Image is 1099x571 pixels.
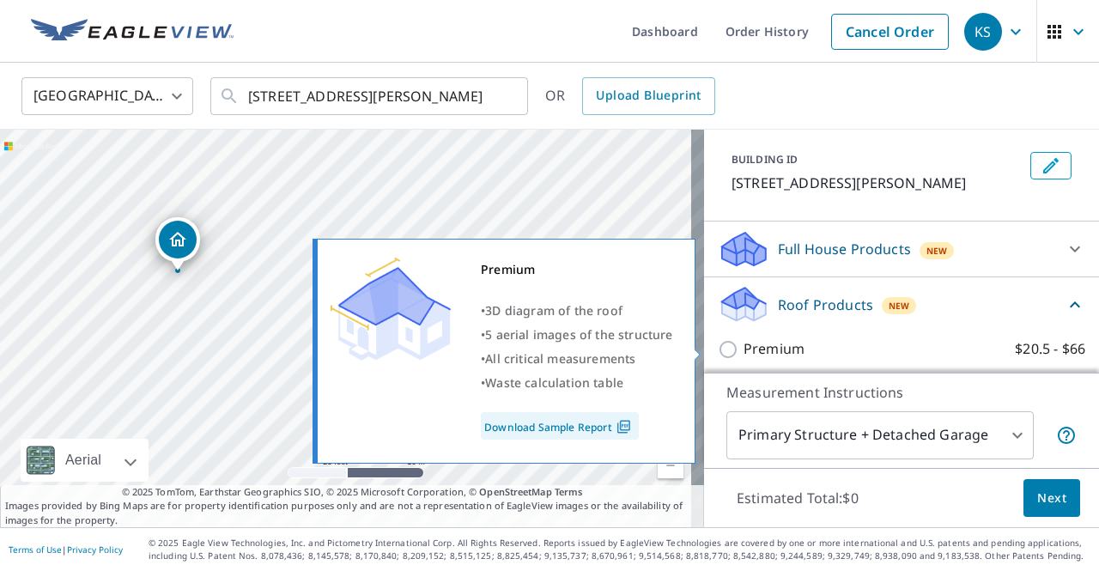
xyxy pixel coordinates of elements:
[485,350,635,367] span: All critical measurements
[149,537,1090,562] p: © 2025 Eagle View Technologies, Inc. and Pictometry International Corp. All Rights Reserved. Repo...
[926,244,948,258] span: New
[9,544,123,555] p: |
[479,485,551,498] a: OpenStreetMap
[732,173,1023,193] p: [STREET_ADDRESS][PERSON_NAME]
[485,326,672,343] span: 5 aerial images of the structure
[481,371,673,395] div: •
[718,228,1085,270] div: Full House ProductsNew
[122,485,583,500] span: © 2025 TomTom, Earthstar Geographics SIO, © 2025 Microsoft Corporation, ©
[596,85,701,106] span: Upload Blueprint
[1015,338,1085,360] p: $20.5 - $66
[31,19,234,45] img: EV Logo
[21,439,149,482] div: Aerial
[723,479,872,517] p: Estimated Total: $0
[726,411,1034,459] div: Primary Structure + Detached Garage
[1030,152,1072,179] button: Edit building 1
[248,72,493,120] input: Search by address or latitude-longitude
[331,258,451,361] img: Premium
[481,258,673,282] div: Premium
[889,299,910,313] span: New
[60,439,106,482] div: Aerial
[545,77,715,115] div: OR
[21,72,193,120] div: [GEOGRAPHIC_DATA]
[726,382,1077,403] p: Measurement Instructions
[67,544,123,556] a: Privacy Policy
[612,419,635,434] img: Pdf Icon
[485,302,622,319] span: 3D diagram of the roof
[481,347,673,371] div: •
[1037,488,1066,509] span: Next
[732,152,798,167] p: BUILDING ID
[831,14,949,50] a: Cancel Order
[9,544,62,556] a: Terms of Use
[481,299,673,323] div: •
[1056,425,1077,446] span: Your report will include the primary structure and a detached garage if one exists.
[555,485,583,498] a: Terms
[718,284,1085,325] div: Roof ProductsNew
[481,323,673,347] div: •
[744,338,805,360] p: Premium
[155,217,200,270] div: Dropped pin, building 1, Residential property, 4545 Grover Dr Youngstown, OH 44512
[582,77,714,115] a: Upload Blueprint
[481,412,639,440] a: Download Sample Report
[964,13,1002,51] div: KS
[778,295,873,315] p: Roof Products
[778,239,911,259] p: Full House Products
[1023,479,1080,518] button: Next
[485,374,623,391] span: Waste calculation table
